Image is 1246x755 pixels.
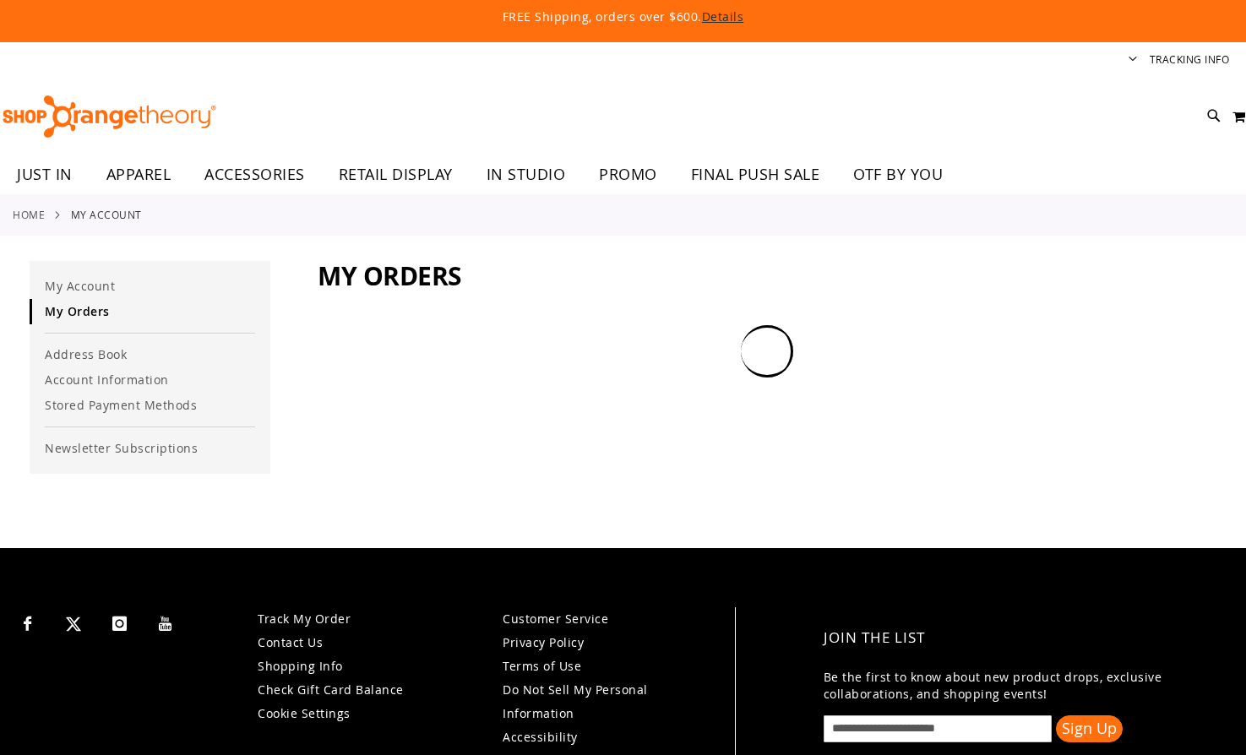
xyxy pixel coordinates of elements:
[90,155,188,194] a: APPAREL
[702,8,744,24] a: Details
[105,607,134,637] a: Visit our Instagram page
[318,258,462,293] span: My Orders
[674,155,837,194] a: FINAL PUSH SALE
[66,616,81,632] img: Twitter
[30,274,270,299] a: My Account
[470,155,583,194] a: IN STUDIO
[503,634,584,650] a: Privacy Policy
[106,155,171,193] span: APPAREL
[503,682,648,721] a: Do Not Sell My Personal Information
[322,155,470,194] a: RETAIL DISPLAY
[503,729,578,745] a: Accessibility
[836,155,960,194] a: OTF BY YOU
[1150,52,1230,67] a: Tracking Info
[151,607,181,637] a: Visit our Youtube page
[117,8,1130,25] p: FREE Shipping, orders over $600.
[71,207,142,222] strong: My Account
[487,155,566,193] span: IN STUDIO
[1056,715,1123,742] button: Sign Up
[17,155,73,193] span: JUST IN
[1129,52,1137,68] button: Account menu
[204,155,305,193] span: ACCESSORIES
[30,393,270,418] a: Stored Payment Methods
[824,669,1214,703] p: Be the first to know about new product drops, exclusive collaborations, and shopping events!
[599,155,657,193] span: PROMO
[30,299,270,324] a: My Orders
[691,155,820,193] span: FINAL PUSH SALE
[30,367,270,393] a: Account Information
[582,155,674,194] a: PROMO
[258,634,323,650] a: Contact Us
[258,611,351,627] a: Track My Order
[503,611,608,627] a: Customer Service
[824,715,1052,742] input: enter email
[30,436,270,461] a: Newsletter Subscriptions
[188,155,322,194] a: ACCESSORIES
[258,658,343,674] a: Shopping Info
[13,207,45,222] a: Home
[30,342,270,367] a: Address Book
[339,155,453,193] span: RETAIL DISPLAY
[853,155,943,193] span: OTF BY YOU
[13,607,42,637] a: Visit our Facebook page
[824,616,1214,660] h4: Join the List
[258,705,351,721] a: Cookie Settings
[503,658,581,674] a: Terms of Use
[258,682,404,698] a: Check Gift Card Balance
[59,607,89,637] a: Visit our X page
[1062,718,1117,738] span: Sign Up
